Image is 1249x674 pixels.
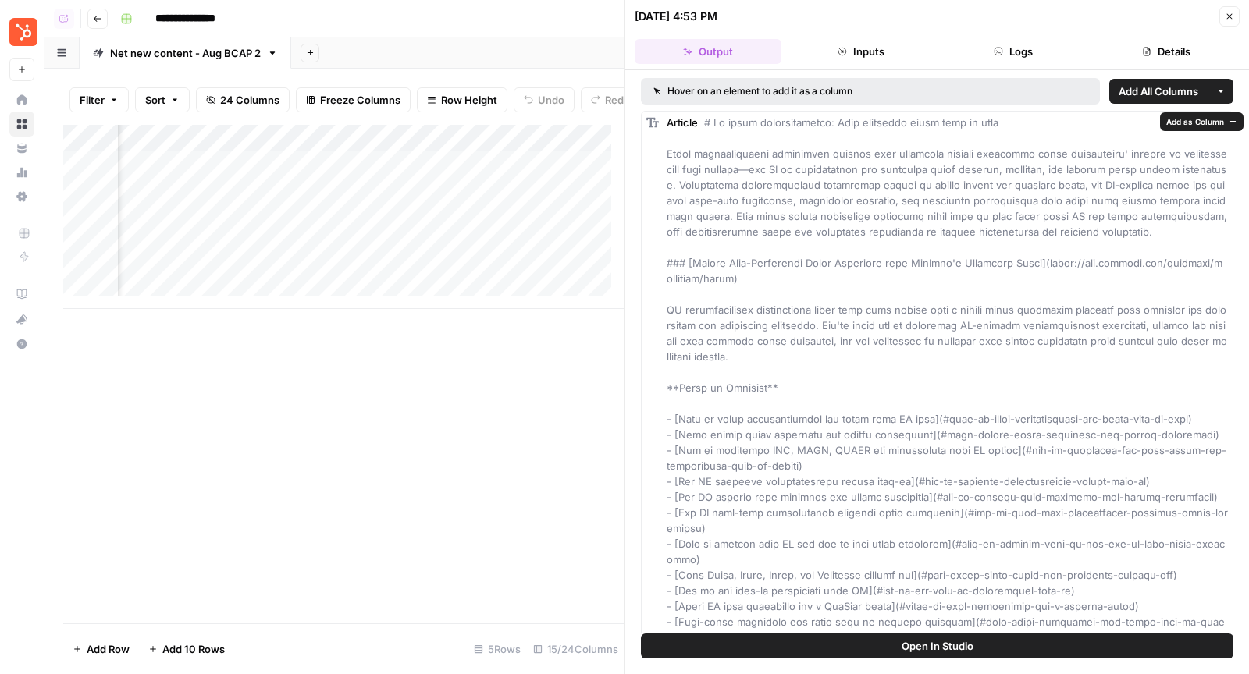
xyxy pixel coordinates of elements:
div: What's new? [10,307,34,331]
button: Row Height [417,87,507,112]
button: Open In Studio [641,633,1233,658]
div: 5 Rows [468,637,527,662]
button: Freeze Columns [296,87,411,112]
span: Undo [538,92,564,108]
button: Workspace: Blog Content Action Plan [9,12,34,51]
button: What's new? [9,307,34,332]
span: Add Row [87,641,130,657]
span: 24 Columns [220,92,279,108]
a: Net new content - Aug BCAP 2 [80,37,291,69]
div: Hover on an element to add it as a column [653,84,970,98]
button: Inputs [788,39,934,64]
button: Undo [514,87,575,112]
button: Add All Columns [1109,79,1208,104]
div: 15/24 Columns [527,637,624,662]
button: Logs [941,39,1087,64]
button: 24 Columns [196,87,290,112]
a: Home [9,87,34,112]
button: Filter [69,87,129,112]
span: Sort [145,92,165,108]
span: Add All Columns [1119,83,1198,99]
span: Article [667,116,698,129]
button: Add 10 Rows [139,637,234,662]
button: Sort [135,87,190,112]
a: Usage [9,160,34,185]
span: Filter [80,92,105,108]
span: Row Height [441,92,497,108]
img: Blog Content Action Plan Logo [9,18,37,46]
button: Add Row [63,637,139,662]
div: Net new content - Aug BCAP 2 [110,45,261,61]
button: Redo [581,87,640,112]
div: [DATE] 4:53 PM [635,9,717,24]
a: Browse [9,112,34,137]
a: AirOps Academy [9,282,34,307]
span: Open In Studio [902,638,973,654]
a: Settings [9,184,34,209]
a: Your Data [9,136,34,161]
button: Help + Support [9,332,34,357]
span: Redo [605,92,630,108]
span: Add 10 Rows [162,641,225,657]
button: Details [1093,39,1240,64]
button: Output [635,39,781,64]
span: Freeze Columns [320,92,400,108]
